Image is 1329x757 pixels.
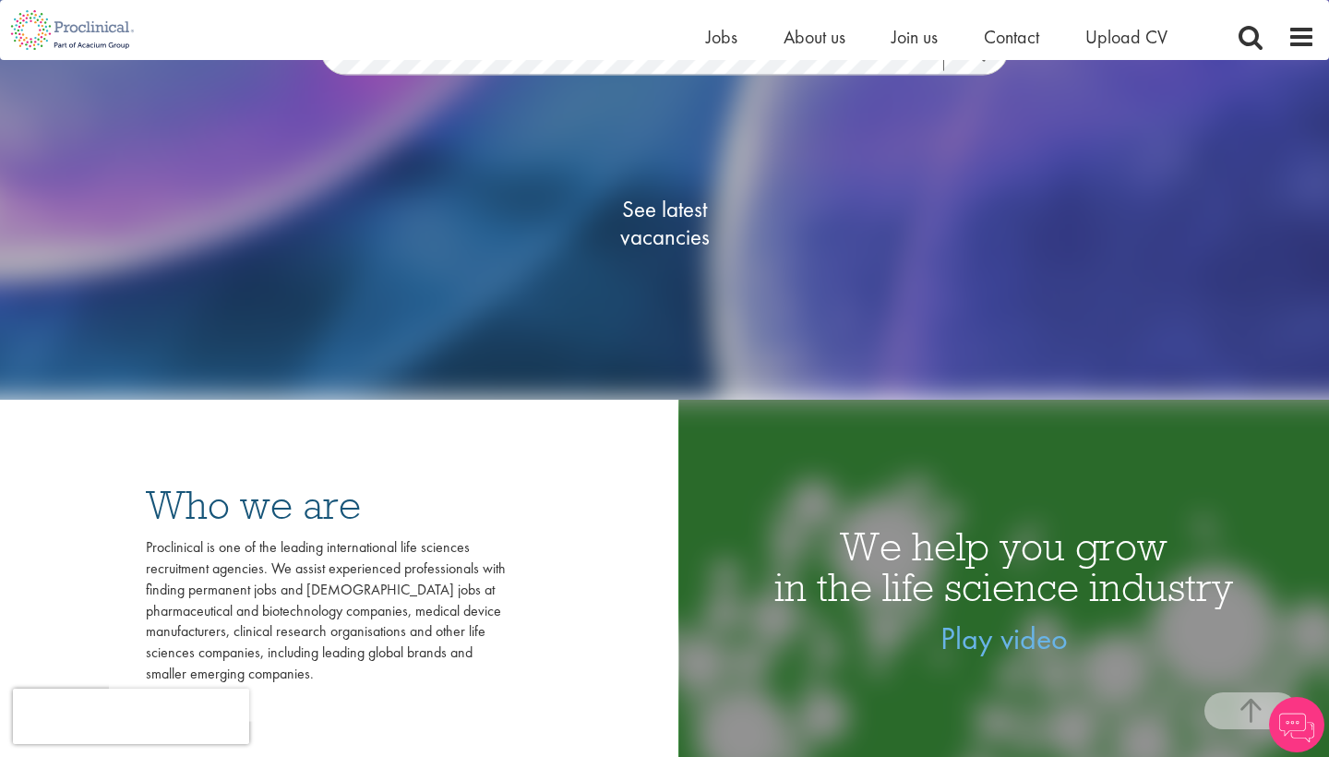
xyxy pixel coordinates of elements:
h1: We help you grow in the life science industry [678,526,1329,607]
a: Contact [984,25,1039,49]
a: Upload CV [1085,25,1167,49]
img: Chatbot [1269,697,1324,752]
a: See latestvacancies [572,122,757,325]
div: Proclinical is one of the leading international life sciences recruitment agencies. We assist exp... [146,537,506,685]
a: Jobs [706,25,737,49]
a: About us [784,25,845,49]
a: Play video [940,619,1068,658]
iframe: reCAPTCHA [13,689,249,744]
h3: Who we are [146,485,506,525]
a: Join us [892,25,938,49]
span: See latest vacancies [572,196,757,251]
